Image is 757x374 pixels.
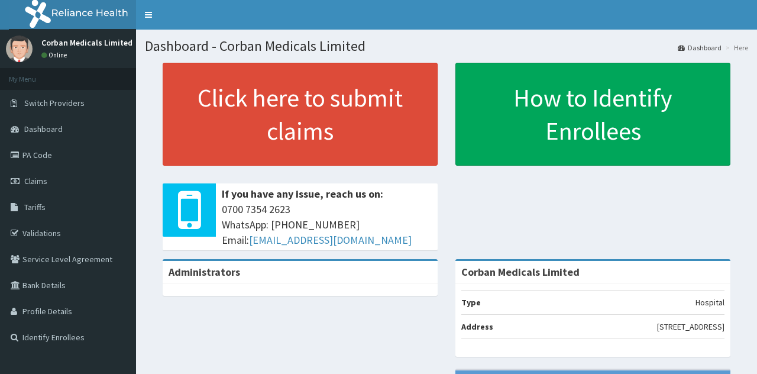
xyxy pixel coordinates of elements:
span: Dashboard [24,124,63,134]
p: Hospital [695,296,724,308]
h1: Dashboard - Corban Medicals Limited [145,38,748,54]
img: User Image [6,36,33,62]
a: Click here to submit claims [163,63,438,166]
p: Corban Medicals Limited [41,38,132,47]
li: Here [723,43,748,53]
b: If you have any issue, reach us on: [222,187,383,201]
a: [EMAIL_ADDRESS][DOMAIN_NAME] [249,233,412,247]
b: Address [461,321,493,332]
a: How to Identify Enrollees [455,63,730,166]
span: Claims [24,176,47,186]
a: Online [41,51,70,59]
span: 0700 7354 2623 WhatsApp: [PHONE_NUMBER] Email: [222,202,432,247]
span: Tariffs [24,202,46,212]
strong: Corban Medicals Limited [461,265,580,279]
p: [STREET_ADDRESS] [657,321,724,333]
b: Administrators [169,265,240,279]
b: Type [461,297,481,308]
span: Switch Providers [24,98,85,108]
a: Dashboard [678,43,722,53]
